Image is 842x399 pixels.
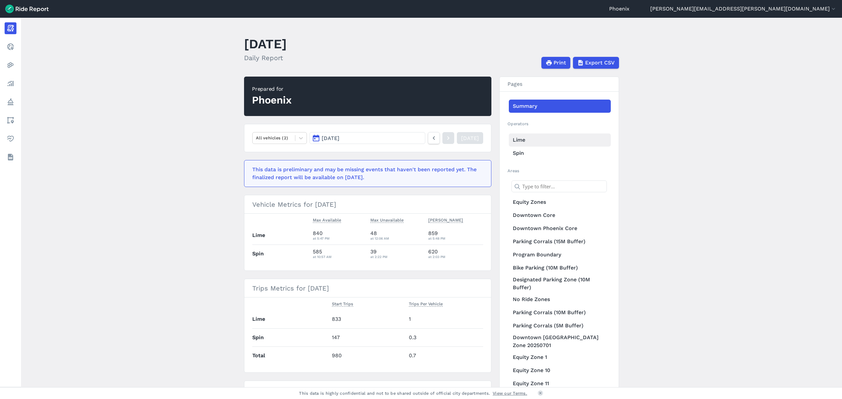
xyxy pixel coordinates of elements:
div: This data is preliminary and may be missing events that haven't been reported yet. The finalized ... [252,166,479,181]
a: Analyze [5,78,16,89]
div: 840 [313,229,365,241]
div: 585 [313,248,365,260]
a: Realtime [5,41,16,53]
h1: [DATE] [244,35,287,53]
a: [DATE] [457,132,483,144]
span: Max Unavailable [370,216,404,223]
a: Program Boundary [509,248,611,261]
a: Equity Zone 1 [509,351,611,364]
div: at 5:47 PM [313,235,365,241]
a: No Ride Zones [509,293,611,306]
h3: Pages [500,77,619,92]
button: Max Unavailable [370,216,404,224]
th: Spin [252,245,310,263]
div: Phoenix [252,93,291,107]
a: Lime [509,133,611,147]
div: at 5:48 PM [428,235,483,241]
td: 980 [329,346,406,364]
a: Downtown [GEOGRAPHIC_DATA] Zone 20250701 [509,332,611,351]
a: Heatmaps [5,59,16,71]
a: Report [5,22,16,34]
a: Parking Corrals (10M Buffer) [509,306,611,319]
a: Designated Parking Zone (10M Buffer) [509,274,611,293]
h3: Vehicle Metrics for [DATE] [244,195,491,214]
th: Spin [252,328,329,346]
th: Lime [252,226,310,245]
button: Print [541,57,570,69]
div: 859 [428,229,483,241]
h2: Operators [508,121,611,127]
button: [DATE] [310,132,425,144]
a: Areas [5,114,16,126]
a: Parking Corrals (15M Buffer) [509,235,611,248]
span: Max Available [313,216,341,223]
button: Start Trips [332,300,353,308]
span: [DATE] [322,135,339,141]
a: Parking Corrals (5M Buffer) [509,319,611,332]
input: Type to filter... [511,180,607,192]
a: Policy [5,96,16,108]
span: [PERSON_NAME] [428,216,463,223]
a: View our Terms. [493,390,527,396]
td: 1 [406,310,483,328]
td: 0.7 [406,346,483,364]
button: [PERSON_NAME][EMAIL_ADDRESS][PERSON_NAME][DOMAIN_NAME] [650,5,837,13]
td: 833 [329,310,406,328]
h2: Daily Report [244,53,287,63]
span: Trips Per Vehicle [409,300,443,307]
a: Health [5,133,16,145]
div: 39 [370,248,423,260]
span: Print [554,59,566,67]
button: Max Available [313,216,341,224]
div: at 2:22 PM [370,254,423,260]
td: 147 [329,328,406,346]
a: Equity Zone 11 [509,377,611,390]
img: Ride Report [5,5,49,13]
div: Prepared for [252,85,291,93]
th: Total [252,346,329,364]
span: Start Trips [332,300,353,307]
a: Datasets [5,151,16,163]
span: Export CSV [585,59,615,67]
a: Bike Parking (10M Buffer) [509,261,611,274]
button: Export CSV [573,57,619,69]
a: Equity Zones [509,196,611,209]
div: at 12:06 AM [370,235,423,241]
td: 0.3 [406,328,483,346]
a: Downtown Core [509,209,611,222]
div: 48 [370,229,423,241]
a: Spin [509,147,611,160]
a: Equity Zone 10 [509,364,611,377]
h2: Areas [508,168,611,174]
h3: Trips Metrics for [DATE] [244,279,491,297]
button: Trips Per Vehicle [409,300,443,308]
a: Phoenix [609,5,630,13]
button: [PERSON_NAME] [428,216,463,224]
div: at 2:03 PM [428,254,483,260]
a: Summary [509,100,611,113]
a: Downtown Phoenix Core [509,222,611,235]
th: Lime [252,310,329,328]
div: 620 [428,248,483,260]
div: at 10:57 AM [313,254,365,260]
